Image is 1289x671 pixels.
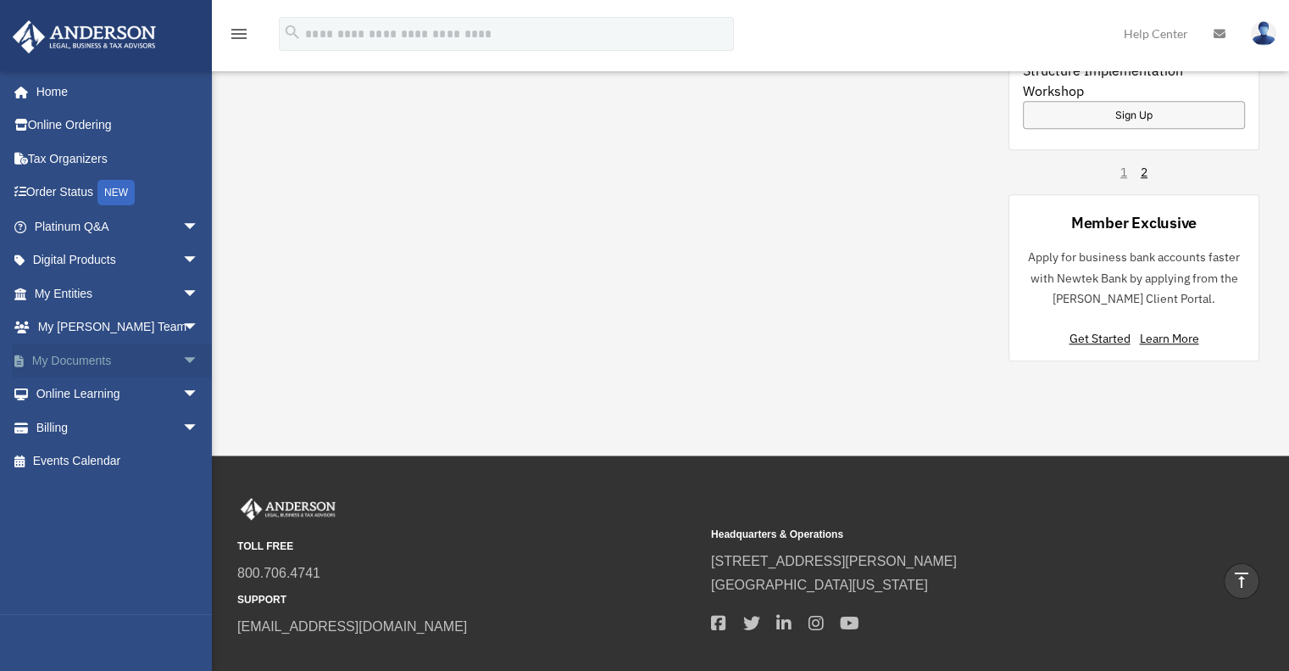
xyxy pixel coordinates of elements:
[12,210,225,243] a: Platinum Q&Aarrow_drop_down
[12,411,225,445] a: Billingarrow_drop_down
[12,277,225,310] a: My Entitiesarrow_drop_down
[1023,247,1245,310] p: Apply for business bank accounts faster with Newtek Bank by applying from the [PERSON_NAME] Clien...
[182,377,216,412] span: arrow_drop_down
[182,277,216,311] span: arrow_drop_down
[229,30,249,44] a: menu
[182,310,216,345] span: arrow_drop_down
[1023,60,1245,101] span: Structure Implementation Workshop
[12,310,225,344] a: My [PERSON_NAME] Teamarrow_drop_down
[12,243,225,277] a: Digital Productsarrow_drop_down
[237,591,699,609] small: SUPPORT
[711,554,957,568] a: [STREET_ADDRESS][PERSON_NAME]
[237,498,339,520] img: Anderson Advisors Platinum Portal
[12,377,225,411] a: Online Learningarrow_drop_down
[12,344,225,377] a: My Documentsarrow_drop_down
[12,176,225,210] a: Order StatusNEW
[711,526,1173,544] small: Headquarters & Operations
[1231,570,1252,590] i: vertical_align_top
[12,142,225,176] a: Tax Organizers
[1141,164,1147,181] a: 2
[229,24,249,44] i: menu
[237,538,699,556] small: TOLL FREE
[1224,563,1259,599] a: vertical_align_top
[8,20,161,53] img: Anderson Advisors Platinum Portal
[182,344,216,378] span: arrow_drop_down
[182,210,216,244] span: arrow_drop_down
[182,411,216,445] span: arrow_drop_down
[182,243,216,278] span: arrow_drop_down
[283,23,302,42] i: search
[97,180,135,205] div: NEW
[1069,331,1136,346] a: Get Started
[1251,21,1276,46] img: User Pic
[12,75,216,109] a: Home
[12,109,225,143] a: Online Ordering
[237,619,467,634] a: [EMAIL_ADDRESS][DOMAIN_NAME]
[1139,331,1198,346] a: Learn More
[1071,212,1197,233] div: Member Exclusive
[237,566,320,580] a: 800.706.4741
[1023,101,1245,129] a: Sign Up
[12,445,225,478] a: Events Calendar
[711,578,928,592] a: [GEOGRAPHIC_DATA][US_STATE]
